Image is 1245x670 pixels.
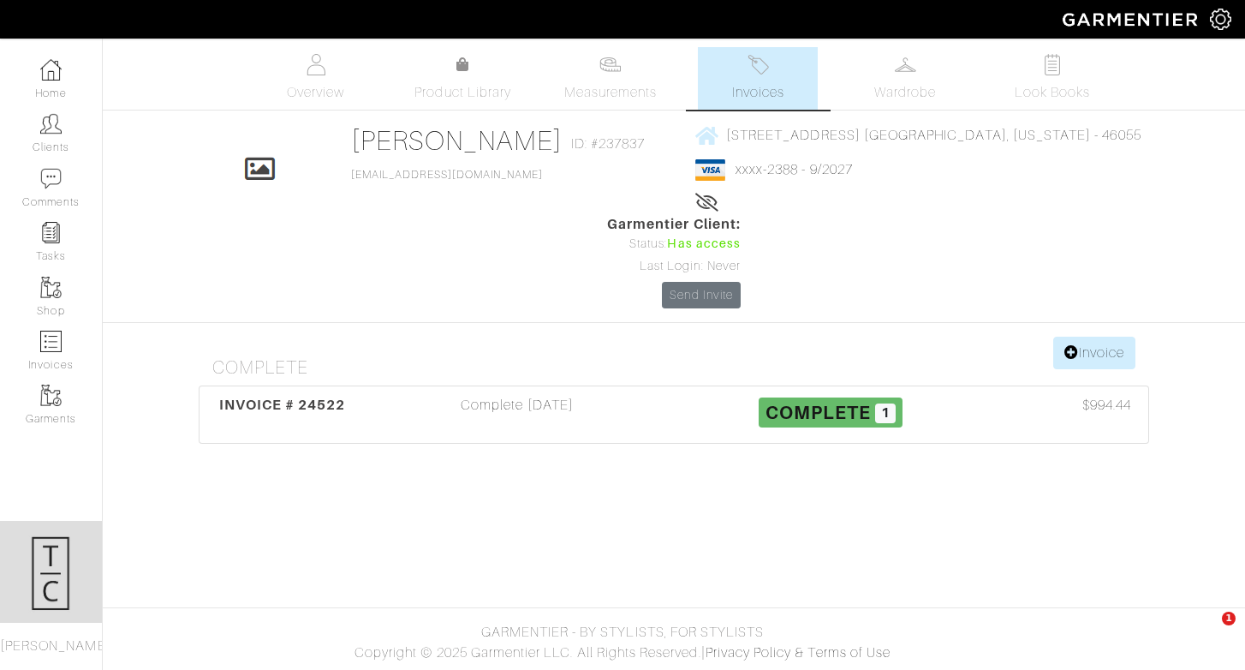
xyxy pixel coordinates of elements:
[219,397,346,413] span: INVOICE # 24522
[351,169,543,181] a: [EMAIL_ADDRESS][DOMAIN_NAME]
[1015,82,1091,103] span: Look Books
[765,402,871,423] span: Complete
[305,54,326,75] img: basicinfo-40fd8af6dae0f16599ec9e87c0ef1c0a1fdea2edbe929e3d69a839185d80c458.svg
[1054,4,1210,34] img: garmentier-logo-header-white-b43fb05a5012e4ada735d5af1a66efaba907eab6374d6393d1fbf88cb4ef424d.png
[662,282,741,308] a: Send Invite
[607,257,741,276] div: Last Login: Never
[992,47,1112,110] a: Look Books
[256,47,376,110] a: Overview
[736,162,853,177] a: xxxx-2388 - 9/2027
[706,645,891,661] a: Privacy Policy & Terms of Use
[40,168,62,189] img: comment-icon-a0a6a9ef722e966f86d9cbdc48e553b5cf19dbc54f86b18d962a5391bc8f6eb6.png
[40,222,62,243] img: reminder-icon-8004d30b9f0a5d33ae49ab947aed9ed385cf756f9e5892f1edd6e32f2345188e.png
[287,82,344,103] span: Overview
[1082,395,1131,416] span: $994.44
[351,125,563,156] a: [PERSON_NAME]
[1187,612,1228,653] iframe: Intercom live chat
[571,134,646,154] span: ID: #237837
[695,124,1141,146] a: [STREET_ADDRESS] [GEOGRAPHIC_DATA], [US_STATE] - 46055
[40,385,62,406] img: garments-icon-b7da505a4dc4fd61783c78ac3ca0ef83fa9d6f193b1c9dc38574b1d14d53ca28.png
[607,214,741,235] span: Garmentier Client:
[1210,9,1231,30] img: gear-icon-white-bd11855cb880d31180b6d7d6211b90ccbf57a29d726f0c71d8c61bd08dd39cc2.png
[874,82,936,103] span: Wardrobe
[845,47,965,110] a: Wardrobe
[1053,337,1135,369] a: Invoice
[698,47,818,110] a: Invoices
[599,54,621,75] img: measurements-466bbee1fd09ba9460f595b01e5d73f9e2bff037440d3c8f018324cb6cdf7a4a.svg
[40,59,62,81] img: dashboard-icon-dbcd8f5a0b271acd01030246c82b418ddd0df26cd7fceb0bd07c9910d44c42f6.png
[748,54,769,75] img: orders-27d20c2124de7fd6de4e0e44c1d41de31381a507db9b33961299e4e07d508b8c.svg
[40,331,62,352] img: orders-icon-0abe47150d42831381b5fb84f609e132dff9fe21cb692f30cb5eec754e2cba89.png
[1042,54,1063,75] img: todo-9ac3debb85659649dc8f770b8b6100bb5dab4b48dedcbae339e5042a72dfd3cc.svg
[895,54,916,75] img: wardrobe-487a4870c1b7c33e795ec22d11cfc2ed9d08956e64fb3008fe2437562e282088.svg
[732,82,784,103] span: Invoices
[40,113,62,135] img: clients-icon-6bae9207a08558b7cb47a8932f037763ab4055f8c8b6bfacd5dc20c3e0201464.png
[354,645,701,661] span: Copyright © 2025 Garmentier LLC. All Rights Reserved.
[414,82,511,103] span: Product Library
[667,235,741,254] span: Has access
[726,128,1141,143] span: [STREET_ADDRESS] [GEOGRAPHIC_DATA], [US_STATE] - 46055
[607,235,741,254] div: Status:
[40,277,62,298] img: garments-icon-b7da505a4dc4fd61783c78ac3ca0ef83fa9d6f193b1c9dc38574b1d14d53ca28.png
[695,159,725,181] img: visa-934b35602734be37eb7d5d7e5dbcd2044c359bf20a24dc3361ca3fa54326a8a7.png
[564,82,658,103] span: Measurements
[1222,612,1236,625] span: 1
[360,395,674,434] div: Complete [DATE]
[551,47,671,110] a: Measurements
[212,357,1149,379] h4: Complete
[199,386,1149,444] a: INVOICE # 24522 Complete [DATE] Complete 1 $994.44
[875,404,896,424] span: 1
[403,55,523,103] a: Product Library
